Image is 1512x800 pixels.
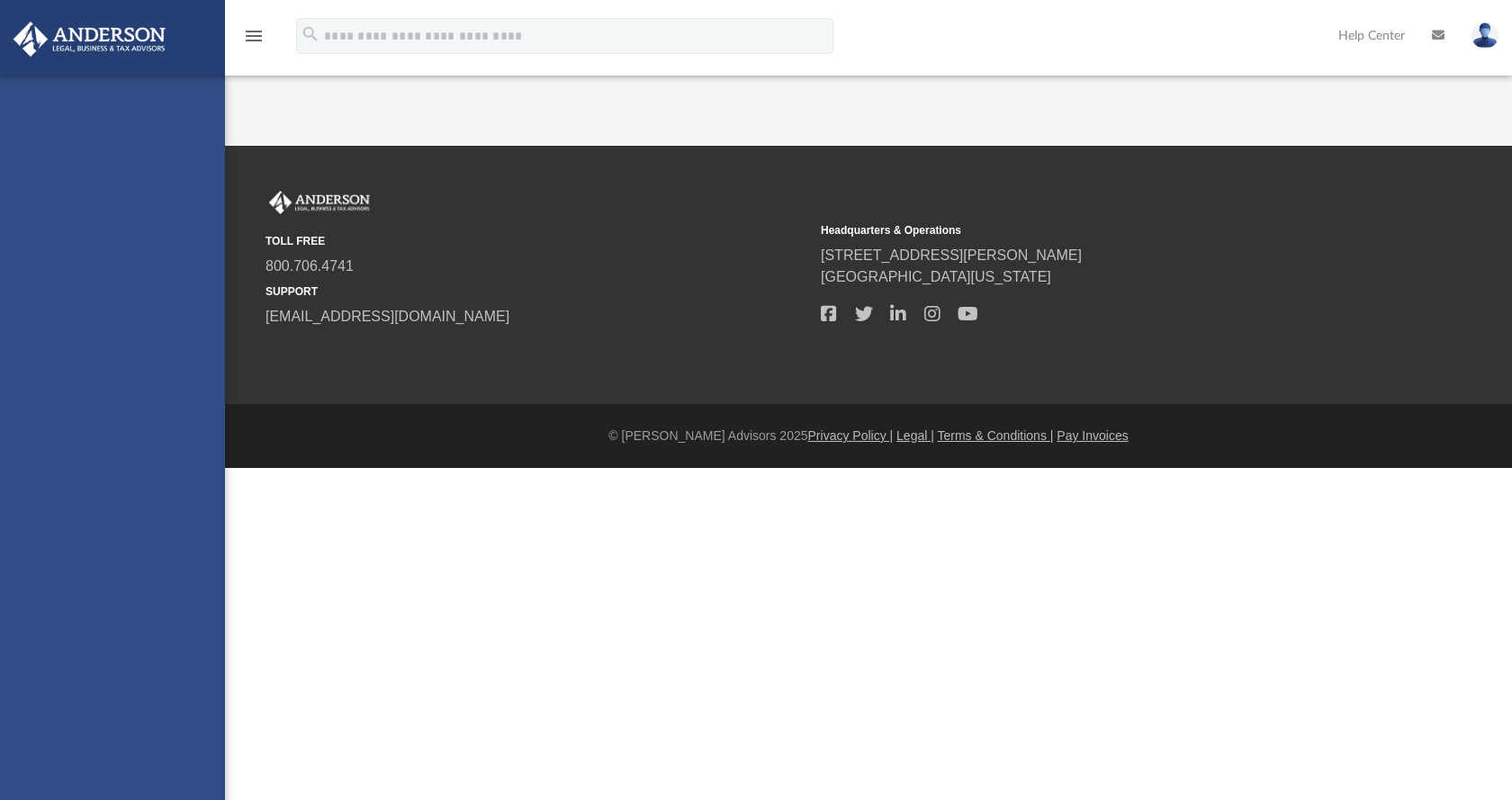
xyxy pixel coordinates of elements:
[265,258,354,274] a: 800.706.4741
[265,283,808,300] small: SUPPORT
[265,233,808,249] small: TOLL FREE
[896,428,934,443] a: Legal |
[1057,428,1128,443] a: Pay Invoices
[265,309,509,324] a: [EMAIL_ADDRESS][DOMAIN_NAME]
[265,191,373,214] img: Anderson Advisors Platinum Portal
[243,25,265,47] i: menu
[243,34,265,47] a: menu
[821,269,1051,284] a: [GEOGRAPHIC_DATA][US_STATE]
[8,22,171,57] img: Anderson Advisors Platinum Portal
[1471,22,1498,49] img: User Pic
[821,222,1363,238] small: Headquarters & Operations
[938,428,1054,443] a: Terms & Conditions |
[301,24,320,44] i: search
[808,428,894,443] a: Privacy Policy |
[821,247,1082,263] a: [STREET_ADDRESS][PERSON_NAME]
[225,427,1512,445] div: © [PERSON_NAME] Advisors 2025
